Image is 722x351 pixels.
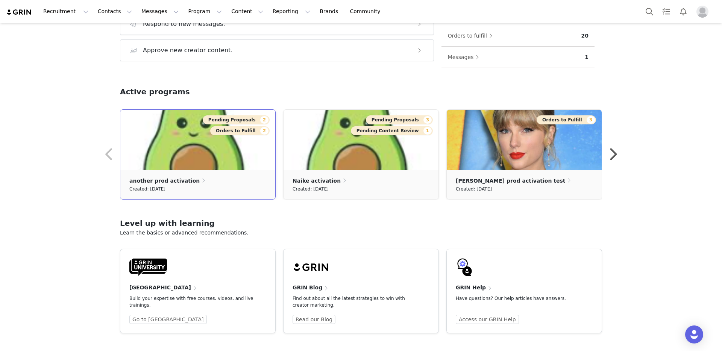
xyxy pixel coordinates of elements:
img: bef5f65a-4411-4c8a-ad86-ca7419570f19.png [447,110,602,170]
button: Messages [447,51,483,63]
small: Created: [DATE] [293,185,329,193]
button: Orders to Fulfill2 [210,126,270,135]
p: Learn the basics or advanced recommendations. [120,229,602,237]
button: Recruitment [39,3,93,20]
h2: Active programs [120,86,190,97]
button: Approve new creator content. [120,39,434,61]
button: Pending Content Review1 [351,126,433,135]
button: Search [641,3,658,20]
img: grin logo [6,9,32,16]
a: Community [346,3,388,20]
a: Read our Blog [293,315,335,324]
button: Pending Proposals2 [203,115,270,124]
button: Reporting [268,3,315,20]
h4: [GEOGRAPHIC_DATA] [129,284,191,292]
h3: Respond to new messages. [143,20,225,29]
p: Naike activation [293,177,341,185]
p: 20 [581,32,589,40]
button: Orders to Fulfill3 [537,115,596,124]
p: Have questions? Our help articles have answers. [456,295,581,302]
button: Profile [692,6,716,18]
h4: GRIN Blog [293,284,322,292]
button: Program [184,3,226,20]
p: [PERSON_NAME] prod activation test [456,177,565,185]
p: Build your expertise with free courses, videos, and live trainings. [129,295,254,309]
small: Created: [DATE] [456,185,492,193]
img: GRIN-University-Logo-Black.svg [129,258,167,276]
img: placeholder-profile.jpg [696,6,708,18]
img: grin-logo-black.svg [293,258,330,276]
button: Content [227,3,268,20]
p: Find out about all the latest strategies to win with creator marketing. [293,295,417,309]
h4: GRIN Help [456,284,486,292]
div: Open Intercom Messenger [685,325,703,343]
p: another prod activation [129,177,200,185]
small: Created: [DATE] [129,185,165,193]
button: Pending Proposals3 [366,115,433,124]
h3: Approve new creator content. [143,46,233,55]
img: 06b44680-3ff1-45e7-aaeb-a304bdb2704a.png [120,110,275,170]
a: Tasks [658,3,675,20]
a: Go to [GEOGRAPHIC_DATA] [129,315,207,324]
button: Orders to fulfill [447,30,496,42]
button: Notifications [675,3,692,20]
button: Messages [137,3,183,20]
a: Access our GRIN Help [456,315,519,324]
img: GRIN-help-icon.svg [456,258,474,276]
p: 1 [585,53,589,61]
button: Contacts [93,3,137,20]
button: Respond to new messages. [120,13,434,35]
h2: Level up with learning [120,218,602,229]
a: Brands [315,3,345,20]
img: 3075cb10-f017-4b98-b91f-4c5ae8fa5d90.png [284,110,438,170]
